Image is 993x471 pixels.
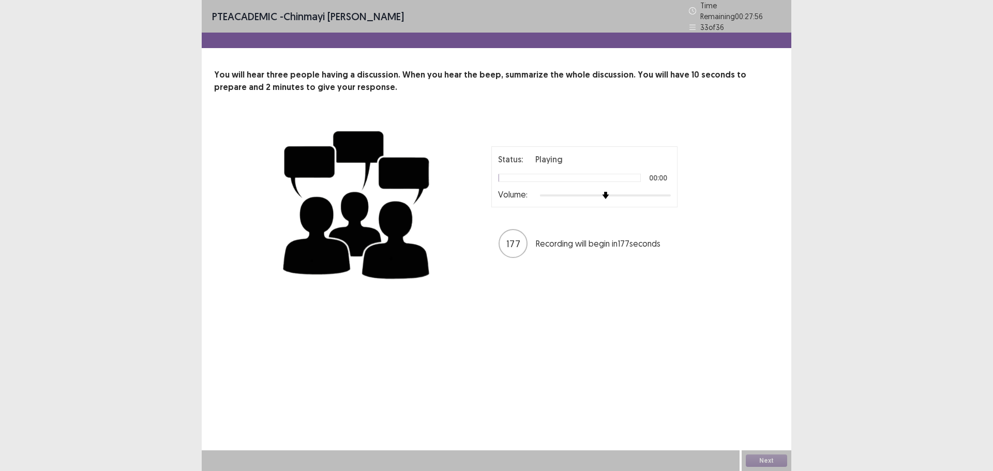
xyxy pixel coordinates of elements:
p: Playing [535,153,563,165]
p: You will hear three people having a discussion. When you hear the beep, summarize the whole discu... [214,69,779,94]
p: Status: [498,153,523,165]
img: group-discussion [279,118,434,287]
p: Volume: [498,188,528,201]
p: - Chinmayi [PERSON_NAME] [212,9,404,24]
img: arrow-thumb [602,192,609,199]
p: 33 of 36 [700,22,724,33]
p: 00:00 [649,174,667,181]
span: PTE academic [212,10,277,23]
p: Recording will begin in 177 seconds [536,237,670,250]
p: 177 [506,237,520,251]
